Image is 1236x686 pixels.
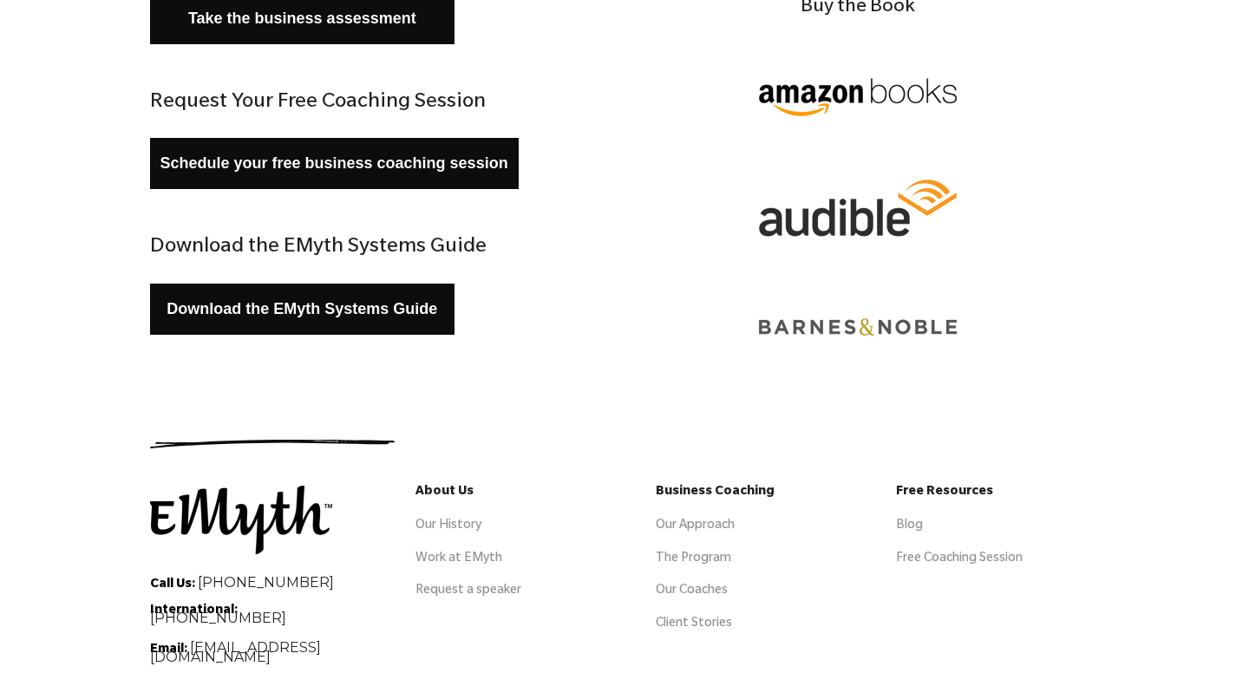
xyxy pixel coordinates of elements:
[896,486,1086,501] h5: Free Resources
[150,604,238,618] strong: International:
[656,617,732,631] a: Client Stories
[896,552,1023,566] a: Free Coaching Session
[198,574,334,591] a: [PHONE_NUMBER]
[150,610,286,626] a: [PHONE_NUMBER]
[150,232,606,264] h4: Download the EMyth Systems Guide
[150,88,606,119] h4: Request Your Free Coaching Session
[150,284,455,335] a: Download the EMyth Systems Guide
[150,644,187,657] strong: Email:
[415,486,605,501] h5: About Us
[415,585,521,598] a: Request a speaker
[150,138,519,189] a: Schedule your free business coaching session
[150,440,395,448] img: underline.svg
[1149,603,1236,686] iframe: Chat Widget
[896,519,923,533] a: Blog
[415,519,481,533] a: Our History
[150,578,195,592] strong: Call Us:
[736,157,979,266] img: Amazon-Audible-v2
[656,519,735,533] a: Our Approach
[736,272,979,382] img: Barnes-&-Noble-v2
[150,639,321,665] a: [EMAIL_ADDRESS][DOMAIN_NAME]
[656,486,846,501] h5: Business Coaching
[150,486,332,554] img: emyth_TM logo_b_digital
[656,552,731,566] a: The Program
[415,552,502,566] a: Work at EMyth
[736,42,979,152] img: Amazon-Books-v2
[656,585,728,598] a: Our Coaches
